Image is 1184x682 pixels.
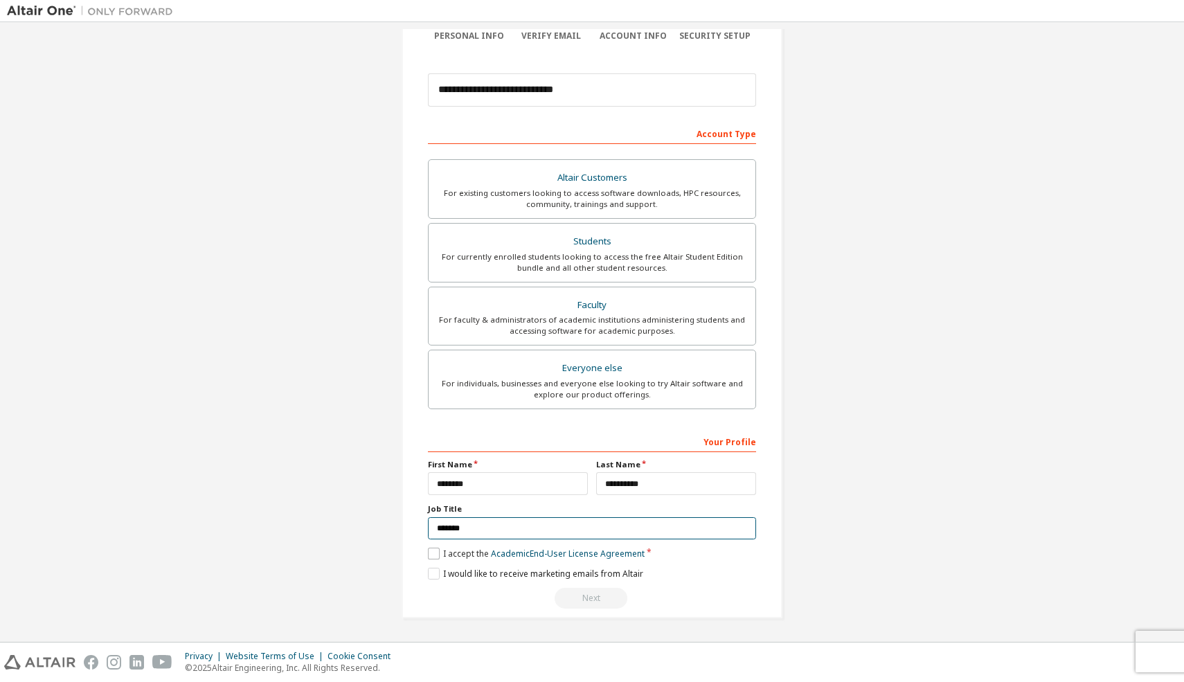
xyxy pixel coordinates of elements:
[428,588,756,609] div: Read and acccept EULA to continue
[328,651,399,662] div: Cookie Consent
[7,4,180,18] img: Altair One
[185,662,399,674] p: © 2025 Altair Engineering, Inc. All Rights Reserved.
[674,30,757,42] div: Security Setup
[185,651,226,662] div: Privacy
[428,459,588,470] label: First Name
[428,30,510,42] div: Personal Info
[129,655,144,670] img: linkedin.svg
[152,655,172,670] img: youtube.svg
[428,503,756,514] label: Job Title
[84,655,98,670] img: facebook.svg
[592,30,674,42] div: Account Info
[437,168,747,188] div: Altair Customers
[437,378,747,400] div: For individuals, businesses and everyone else looking to try Altair software and explore our prod...
[428,548,645,559] label: I accept the
[437,188,747,210] div: For existing customers looking to access software downloads, HPC resources, community, trainings ...
[4,655,75,670] img: altair_logo.svg
[437,232,747,251] div: Students
[491,548,645,559] a: Academic End-User License Agreement
[226,651,328,662] div: Website Terms of Use
[510,30,593,42] div: Verify Email
[428,122,756,144] div: Account Type
[437,251,747,273] div: For currently enrolled students looking to access the free Altair Student Edition bundle and all ...
[437,296,747,315] div: Faculty
[428,430,756,452] div: Your Profile
[107,655,121,670] img: instagram.svg
[428,568,643,580] label: I would like to receive marketing emails from Altair
[596,459,756,470] label: Last Name
[437,359,747,378] div: Everyone else
[437,314,747,336] div: For faculty & administrators of academic institutions administering students and accessing softwa...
